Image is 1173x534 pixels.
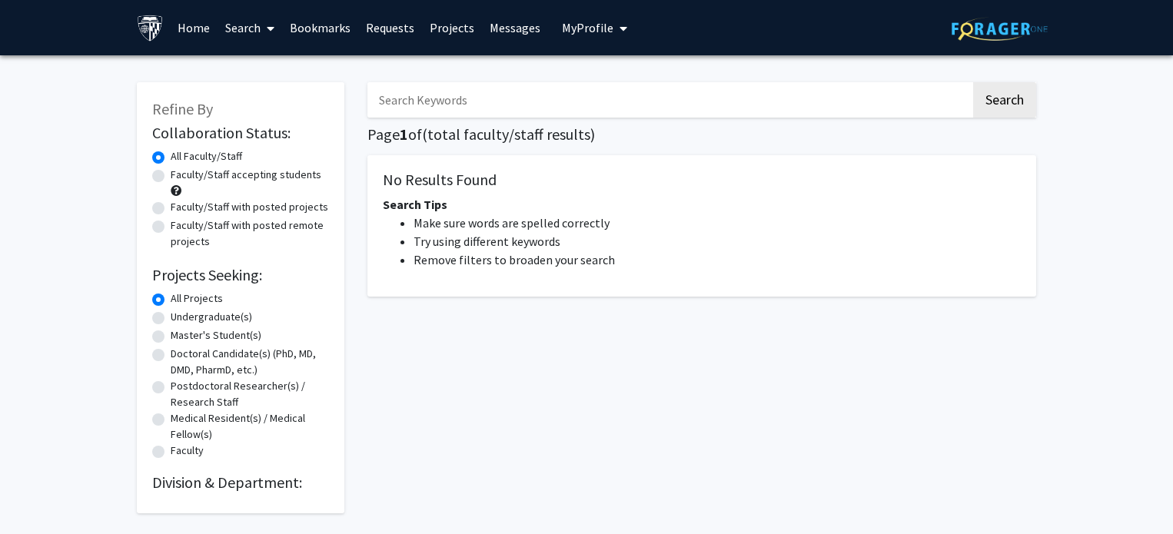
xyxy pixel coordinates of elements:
[414,232,1021,250] li: Try using different keywords
[952,17,1048,41] img: ForagerOne Logo
[171,167,321,183] label: Faculty/Staff accepting students
[171,346,329,378] label: Doctoral Candidate(s) (PhD, MD, DMD, PharmD, etc.)
[367,82,971,118] input: Search Keywords
[414,214,1021,232] li: Make sure words are spelled correctly
[358,1,422,55] a: Requests
[170,1,218,55] a: Home
[152,473,329,492] h2: Division & Department:
[414,250,1021,269] li: Remove filters to broaden your search
[383,171,1021,189] h5: No Results Found
[400,124,408,144] span: 1
[562,20,613,35] span: My Profile
[171,217,329,250] label: Faculty/Staff with posted remote projects
[152,99,213,118] span: Refine By
[171,410,329,443] label: Medical Resident(s) / Medical Fellow(s)
[171,309,252,325] label: Undergraduate(s)
[171,148,242,164] label: All Faculty/Staff
[383,197,447,212] span: Search Tips
[152,124,329,142] h2: Collaboration Status:
[152,266,329,284] h2: Projects Seeking:
[973,82,1036,118] button: Search
[367,312,1036,347] nav: Page navigation
[171,327,261,343] label: Master's Student(s)
[137,15,164,41] img: Johns Hopkins University Logo
[282,1,358,55] a: Bookmarks
[171,378,329,410] label: Postdoctoral Researcher(s) / Research Staff
[218,1,282,55] a: Search
[482,1,548,55] a: Messages
[367,125,1036,144] h1: Page of ( total faculty/staff results)
[171,290,223,307] label: All Projects
[171,443,204,459] label: Faculty
[422,1,482,55] a: Projects
[171,199,328,215] label: Faculty/Staff with posted projects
